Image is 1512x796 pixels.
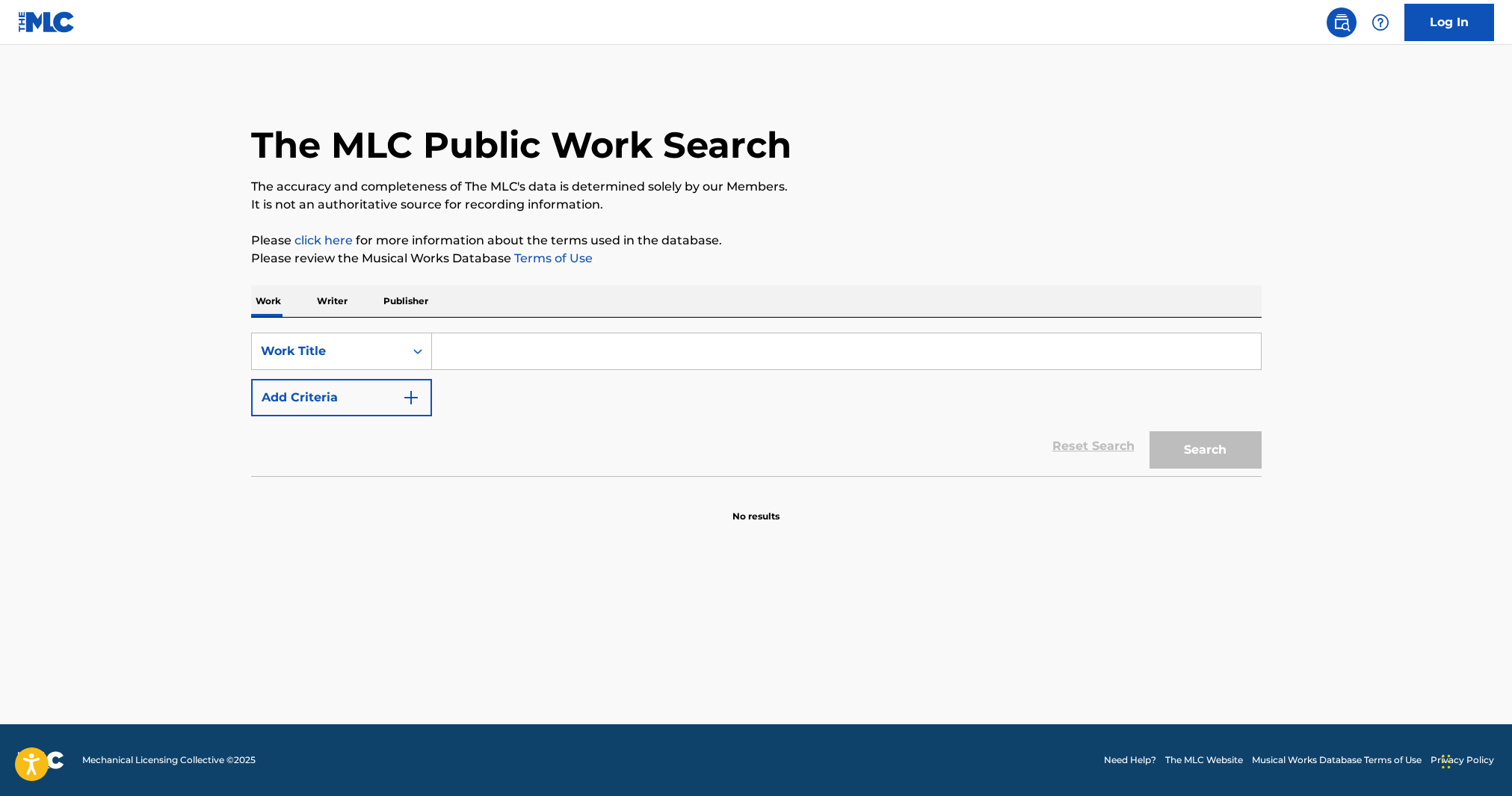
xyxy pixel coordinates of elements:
[1327,7,1357,37] a: Public Search
[402,389,420,407] img: 9d2ae6d4665cec9f34b9.svg
[82,753,256,767] span: Mechanical Licensing Collective © 2025
[1104,753,1156,767] a: Need Help?
[1366,7,1395,37] div: Help
[18,11,75,33] img: MLC Logo
[251,178,1262,196] p: The accuracy and completeness of The MLC's data is determined solely by our Members.
[1252,753,1422,767] a: Musical Works Database Terms of Use
[1437,724,1512,796] iframe: Chat Widget
[251,232,1262,250] p: Please for more information about the terms used in the database.
[251,250,1262,268] p: Please review the Musical Works Database
[379,286,433,317] p: Publisher
[312,286,352,317] p: Writer
[1442,739,1451,784] div: Drag
[1165,753,1243,767] a: The MLC Website
[251,333,1262,476] form: Search Form
[251,379,432,416] button: Add Criteria
[1431,753,1494,767] a: Privacy Policy
[251,286,286,317] p: Work
[1333,13,1351,31] img: search
[294,233,353,247] a: click here
[261,342,395,360] div: Work Title
[511,251,593,265] a: Terms of Use
[1371,13,1389,31] img: help
[1404,4,1494,41] a: Log In
[732,492,780,523] p: No results
[251,196,1262,214] p: It is not an authoritative source for recording information.
[18,751,64,769] img: logo
[251,123,792,167] h1: The MLC Public Work Search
